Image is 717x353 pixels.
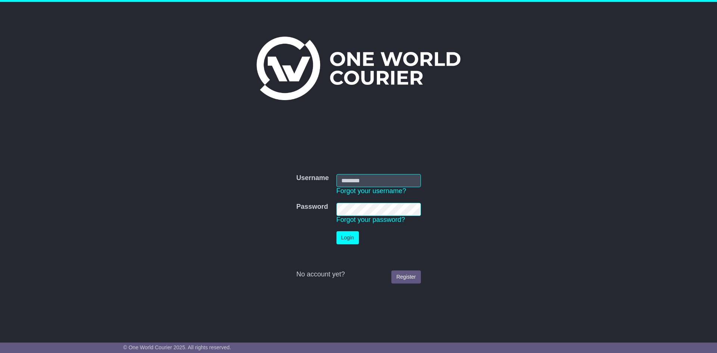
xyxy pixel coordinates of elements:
span: © One World Courier 2025. All rights reserved. [123,344,231,350]
div: No account yet? [296,270,420,279]
a: Forgot your username? [336,187,406,195]
label: Password [296,203,328,211]
img: One World [257,37,460,100]
a: Forgot your password? [336,216,405,223]
label: Username [296,174,329,182]
button: Login [336,231,359,244]
a: Register [391,270,420,284]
